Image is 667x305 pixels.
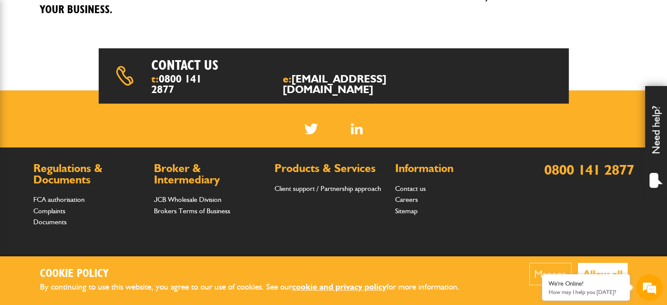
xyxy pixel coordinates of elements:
img: Linked In [351,123,363,134]
a: Complaints [33,207,65,215]
p: By continuing to use this website, you agree to our use of cookies. See our for more information. [40,280,474,294]
h2: Regulations & Documents [33,163,145,185]
a: [EMAIL_ADDRESS][DOMAIN_NAME] [283,72,386,96]
h2: Contact us [151,57,357,74]
a: Contact us [395,184,426,193]
span: e: [283,74,430,95]
input: Enter your email address [11,107,160,126]
h2: Broker & Intermediary [154,163,266,185]
textarea: Type your message and hit 'Enter' [11,159,160,231]
h2: Information [395,163,507,174]
a: cookie and privacy policy [292,282,386,292]
img: Twitter [304,123,318,134]
button: Manage [529,263,571,285]
div: Need help? [645,86,667,196]
a: 0800 141 2877 [544,161,634,178]
button: Allow all [578,263,628,285]
h2: Cookie Policy [40,267,474,281]
a: Careers [395,195,418,204]
em: Start Chat [119,239,159,251]
a: FCA authorisation [33,195,85,204]
a: Brokers Terms of Business [154,207,230,215]
img: d_20077148190_company_1631870298795_20077148190 [15,49,37,61]
a: LinkedIn [351,123,363,134]
a: 0800 141 2877 [151,72,202,96]
input: Enter your phone number [11,133,160,152]
a: JCB Wholesale Division [154,195,221,204]
span: t: [151,74,209,95]
a: Sitemap [395,207,417,215]
a: Documents [33,218,67,226]
input: Enter your last name [11,81,160,100]
div: We're Online! [549,280,623,287]
div: Minimize live chat window [144,4,165,25]
a: Client support / Partnership approach [275,184,381,193]
h2: Products & Services [275,163,386,174]
div: Chat with us now [46,49,147,61]
p: How may I help you today? [549,289,623,295]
